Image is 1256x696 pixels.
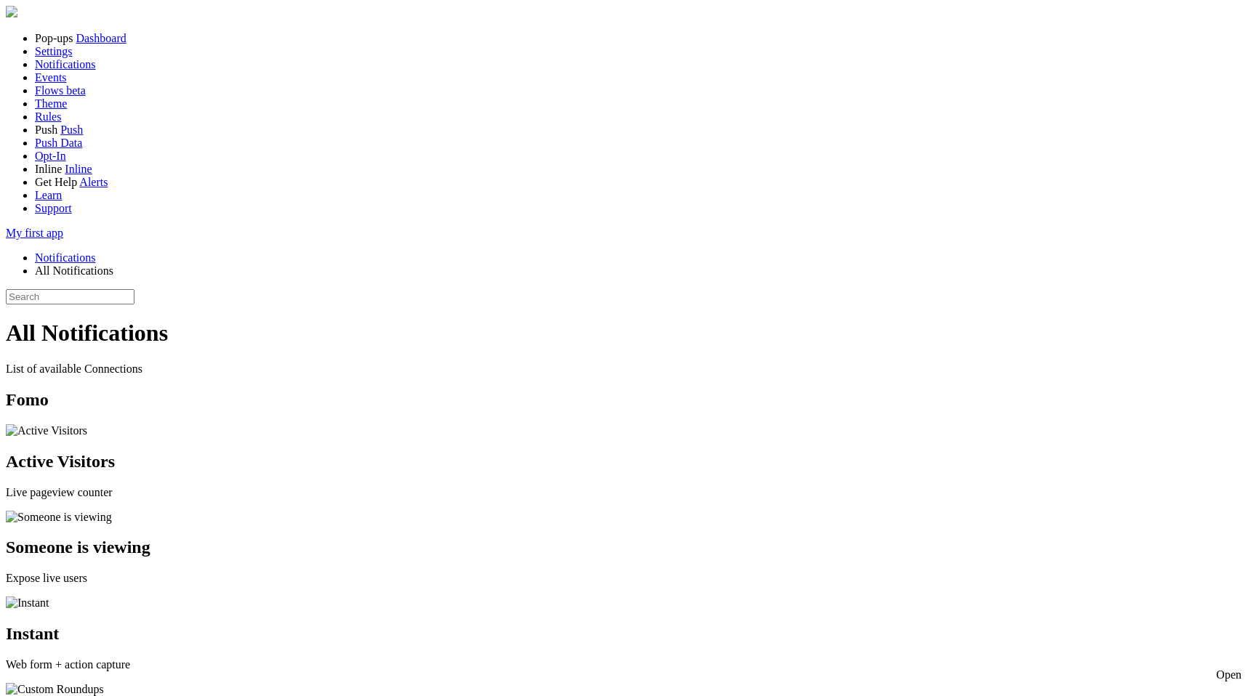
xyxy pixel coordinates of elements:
[35,137,82,149] a: Push Data
[65,163,92,175] a: Inline
[35,202,72,214] a: Support
[35,189,62,201] a: Learn
[6,624,1250,644] h2: Instant
[6,424,87,437] img: Active Visitors
[1216,668,1241,681] div: Open
[6,363,1250,376] p: List of available Connections
[6,538,1250,557] h2: Someone is viewing
[6,596,49,610] img: Instant
[6,486,1250,499] p: Live pageview counter
[35,84,63,97] span: Flows
[6,227,63,239] a: My first app
[35,150,66,162] a: Opt-In
[6,511,112,524] img: Someone is viewing
[66,84,86,97] span: beta
[76,32,126,44] a: Dashboard
[35,97,67,110] a: Theme
[6,390,1250,410] h2: Fomo
[6,6,17,17] img: fomo-relay-logo-orange.svg
[6,572,1250,585] p: Expose live users
[6,452,1250,472] h2: Active Visitors
[6,289,134,304] input: Search
[35,124,57,136] span: Push
[6,320,1250,347] h1: All Notifications
[35,163,62,175] span: Inline
[35,251,96,264] a: Notifications
[79,176,108,188] a: Alerts
[60,124,83,136] a: Push
[35,32,73,44] span: Pop-ups
[35,58,96,70] a: Notifications
[35,84,86,97] a: Flows beta
[35,71,67,84] a: Events
[35,264,1250,278] div: All Notifications
[35,110,61,123] a: Rules
[35,45,73,57] a: Settings
[6,658,1250,671] p: Web form + action capture
[6,683,104,696] img: Custom Roundups
[35,176,77,188] span: Get Help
